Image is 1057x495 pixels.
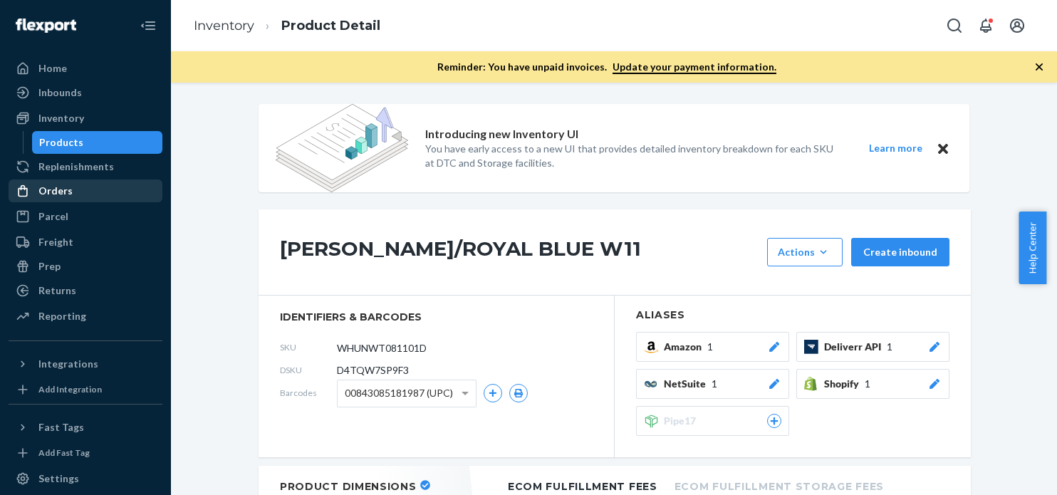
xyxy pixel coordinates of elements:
[425,126,578,142] p: Introducing new Inventory UI
[9,107,162,130] a: Inventory
[664,340,707,354] span: Amazon
[1003,11,1031,40] button: Open account menu
[934,140,952,157] button: Close
[860,140,931,157] button: Learn more
[38,471,79,486] div: Settings
[1019,212,1046,284] button: Help Center
[9,255,162,278] a: Prep
[16,19,76,33] img: Flexport logo
[38,209,68,224] div: Parcel
[636,310,949,321] h2: Aliases
[940,11,969,40] button: Open Search Box
[425,142,843,170] p: You have early access to a new UI that provides detailed inventory breakdown for each SKU at DTC ...
[337,363,409,377] span: D4TQW7SP9F3
[712,377,717,391] span: 1
[280,341,337,353] span: SKU
[280,480,417,493] h2: Product Dimensions
[182,5,392,47] ol: breadcrumbs
[38,61,67,75] div: Home
[9,179,162,202] a: Orders
[437,60,776,74] p: Reminder: You have unpaid invoices.
[636,369,789,399] button: NetSuite1
[39,135,83,150] div: Products
[796,332,949,362] button: Deliverr API1
[9,353,162,375] button: Integrations
[636,332,789,362] button: Amazon1
[280,364,337,376] span: DSKU
[9,467,162,490] a: Settings
[796,369,949,399] button: Shopify1
[38,235,73,249] div: Freight
[664,377,712,391] span: NetSuite
[9,205,162,228] a: Parcel
[9,381,162,398] a: Add Integration
[38,309,86,323] div: Reporting
[613,61,776,74] a: Update your payment information.
[281,18,380,33] a: Product Detail
[778,245,832,259] div: Actions
[664,414,702,428] span: Pipe17
[887,340,892,354] span: 1
[38,85,82,100] div: Inbounds
[972,11,1000,40] button: Open notifications
[9,231,162,254] a: Freight
[38,357,98,371] div: Integrations
[38,184,73,198] div: Orders
[9,305,162,328] a: Reporting
[9,155,162,178] a: Replenishments
[9,279,162,302] a: Returns
[9,81,162,104] a: Inbounds
[194,18,254,33] a: Inventory
[824,377,865,391] span: Shopify
[38,420,84,434] div: Fast Tags
[345,381,453,405] span: 00843085181987 (UPC)
[707,340,713,354] span: 1
[38,283,76,298] div: Returns
[38,259,61,273] div: Prep
[9,57,162,80] a: Home
[38,111,84,125] div: Inventory
[280,310,593,324] span: identifiers & barcodes
[134,11,162,40] button: Close Navigation
[276,104,408,192] img: new-reports-banner-icon.82668bd98b6a51aee86340f2a7b77ae3.png
[9,416,162,439] button: Fast Tags
[38,160,114,174] div: Replenishments
[767,238,843,266] button: Actions
[9,444,162,462] a: Add Fast Tag
[865,377,870,391] span: 1
[280,238,760,266] h1: [PERSON_NAME]/ROYAL BLUE W11
[824,340,887,354] span: Deliverr API
[38,447,90,459] div: Add Fast Tag
[32,131,163,154] a: Products
[851,238,949,266] button: Create inbound
[38,383,102,395] div: Add Integration
[636,406,789,436] button: Pipe17
[280,387,337,399] span: Barcodes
